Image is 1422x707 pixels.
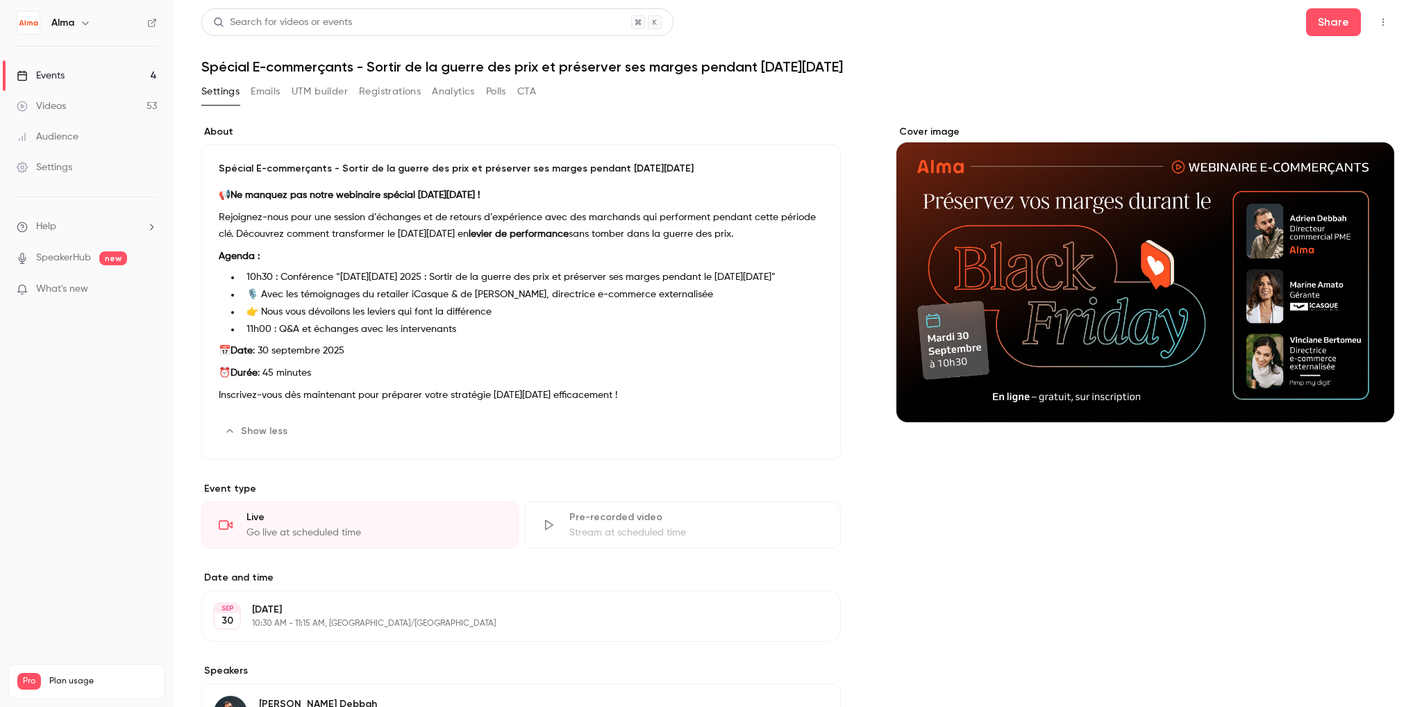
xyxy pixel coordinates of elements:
[231,190,480,200] strong: Ne manquez pas notre webinaire spécial [DATE][DATE] !
[251,81,280,103] button: Emails
[469,229,569,239] strong: levier de performance
[219,187,823,203] p: 📢
[231,346,253,356] strong: Date
[17,219,157,234] li: help-dropdown-opener
[219,162,823,176] p: Spécial E-commerçants - Sortir de la guerre des prix et préserver ses marges pendant [DATE][DATE]
[219,387,823,404] p: Inscrivez-vous dès maintenant pour préparer votre stratégie [DATE][DATE] efficacement !
[569,510,824,524] div: Pre-recorded video
[246,526,501,540] div: Go live at scheduled time
[219,420,296,442] button: Show less
[432,81,475,103] button: Analytics
[51,16,74,30] h6: Alma
[213,15,352,30] div: Search for videos or events
[201,664,841,678] label: Speakers
[201,58,1394,75] h1: Spécial E-commerçants - Sortir de la guerre des prix et préserver ses marges pendant [DATE][DATE]
[219,365,823,381] p: ⏰ : 45 minutes
[17,69,65,83] div: Events
[517,81,536,103] button: CTA
[49,676,156,687] span: Plan usage
[241,305,823,319] li: 👉 Nous vous dévoilons les leviers qui font la différence
[17,160,72,174] div: Settings
[359,81,421,103] button: Registrations
[215,604,240,613] div: SEP
[219,342,823,359] p: 📅 : 30 septembre 2025
[896,125,1394,422] section: Cover image
[569,526,824,540] div: Stream at scheduled time
[1306,8,1361,36] button: Share
[17,130,78,144] div: Audience
[486,81,506,103] button: Polls
[292,81,348,103] button: UTM builder
[201,482,841,496] p: Event type
[36,282,88,297] span: What's new
[241,270,823,285] li: 10h30 : Conférence “[DATE][DATE] 2025 : Sortir de la guerre des prix et préserver ses marges pend...
[17,99,66,113] div: Videos
[36,219,56,234] span: Help
[252,618,767,629] p: 10:30 AM - 11:15 AM, [GEOGRAPHIC_DATA]/[GEOGRAPHIC_DATA]
[246,510,501,524] div: Live
[524,501,842,549] div: Pre-recorded videoStream at scheduled time
[219,251,260,261] strong: Agenda :
[221,614,233,628] p: 30
[252,603,767,617] p: [DATE]
[17,673,41,690] span: Pro
[896,125,1394,139] label: Cover image
[201,125,841,139] label: About
[17,12,40,34] img: Alma
[201,501,519,549] div: LiveGo live at scheduled time
[201,81,240,103] button: Settings
[140,283,157,296] iframe: Noticeable Trigger
[231,368,258,378] strong: Durée
[99,251,127,265] span: new
[36,251,91,265] a: SpeakerHub
[241,322,823,337] li: 11h00 : Q&A et échanges avec les intervenants
[241,288,823,302] li: 🎙️ Avec les témoignages du retailer iCasque & de [PERSON_NAME], directrice e-commerce externalisée
[219,209,823,242] p: Rejoignez-nous pour une session d’échanges et de retours d’expérience avec des marchands qui perf...
[201,571,841,585] label: Date and time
